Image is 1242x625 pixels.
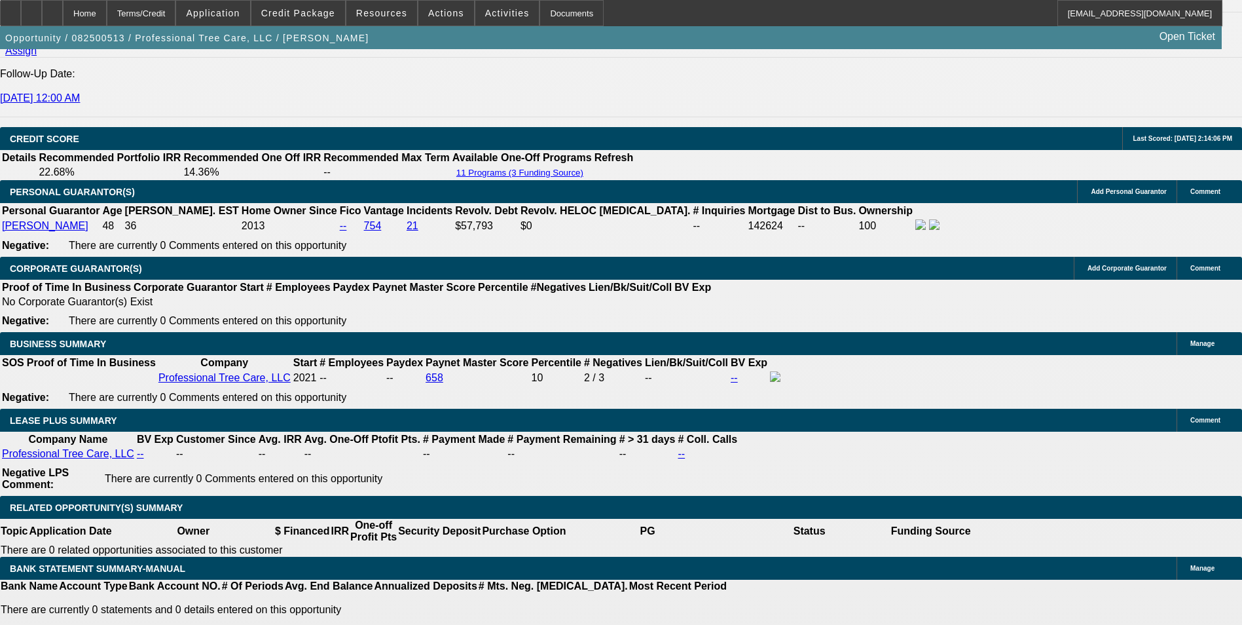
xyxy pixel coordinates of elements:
span: Credit Package [261,8,335,18]
span: Actions [428,8,464,18]
span: Last Scored: [DATE] 2:14:06 PM [1133,135,1232,142]
b: Paynet Master Score [426,357,528,368]
span: Add Corporate Guarantor [1087,265,1167,272]
b: Avg. One-Off Ptofit Pts. [304,434,420,445]
span: Application [186,8,240,18]
b: # > 31 days [619,434,676,445]
b: Ownership [858,205,913,216]
a: Open Ticket [1154,26,1220,48]
b: [PERSON_NAME]. EST [125,205,239,216]
b: Fico [340,205,361,216]
button: 11 Programs (3 Funding Source) [452,167,587,178]
b: Percentile [531,357,581,368]
b: # Employees [320,357,384,368]
td: 2021 [293,371,318,385]
th: Annualized Deposits [373,580,477,593]
span: -- [320,372,327,383]
span: Manage [1190,340,1215,347]
th: Proof of Time In Business [1,281,132,294]
th: PG [566,519,728,544]
a: -- [340,220,347,231]
span: Activities [485,8,530,18]
span: RELATED OPPORTUNITY(S) SUMMARY [10,502,183,513]
b: Lien/Bk/Suit/Coll [589,282,672,293]
a: [PERSON_NAME] [2,220,88,231]
a: Professional Tree Care, LLC [2,448,134,459]
td: $0 [520,219,691,233]
span: There are currently 0 Comments entered on this opportunity [69,392,346,403]
b: Customer Since [176,434,256,445]
span: Opportunity / 082500513 / Professional Tree Care, LLC / [PERSON_NAME] [5,33,369,43]
button: Actions [418,1,474,26]
td: -- [175,447,257,461]
th: Funding Source [890,519,972,544]
b: Mortgage [748,205,795,216]
span: Resources [356,8,407,18]
th: Available One-Off Programs [452,151,593,164]
a: Professional Tree Care, LLC [158,372,291,383]
b: Revolv. HELOC [MEDICAL_DATA]. [521,205,691,216]
th: Application Date [28,519,112,544]
th: Account Type [58,580,128,593]
th: Avg. End Balance [284,580,374,593]
td: No Corporate Guarantor(s) Exist [1,295,717,309]
img: facebook-icon.png [915,219,926,230]
th: Status [729,519,890,544]
a: 658 [426,372,443,383]
span: CORPORATE GUARANTOR(S) [10,263,142,274]
th: SOS [1,356,25,369]
td: 100 [858,219,913,233]
div: 2 / 3 [584,372,642,384]
td: -- [304,447,421,461]
th: # Of Periods [221,580,284,593]
b: Dist to Bus. [798,205,856,216]
b: Personal Guarantor [2,205,100,216]
b: Negative: [2,240,49,251]
th: Most Recent Period [629,580,727,593]
span: 2013 [242,220,265,231]
th: Recommended One Off IRR [183,151,321,164]
th: Recommended Max Term [323,151,450,164]
b: Start [240,282,263,293]
b: # Negatives [584,357,642,368]
b: BV Exp [137,434,174,445]
td: 14.36% [183,166,321,179]
img: facebook-icon.png [770,371,780,382]
td: 36 [124,219,240,233]
span: PERSONAL GUARANTOR(S) [10,187,135,197]
div: 10 [531,372,581,384]
span: BUSINESS SUMMARY [10,339,106,349]
b: # Payment Remaining [507,434,616,445]
span: CREDIT SCORE [10,134,79,144]
b: # Inquiries [693,205,745,216]
th: Bank Account NO. [128,580,221,593]
b: Negative: [2,315,49,326]
b: # Payment Made [423,434,505,445]
button: Resources [346,1,417,26]
span: Comment [1190,188,1220,195]
td: -- [619,447,676,461]
span: Comment [1190,417,1220,424]
th: Proof of Time In Business [26,356,156,369]
b: Vantage [364,205,404,216]
b: BV Exp [731,357,767,368]
b: Negative LPS Comment: [2,467,69,490]
p: There are currently 0 statements and 0 details entered on this opportunity [1,604,727,616]
a: -- [731,372,738,383]
button: Activities [475,1,539,26]
b: Start [293,357,317,368]
b: Percentile [478,282,528,293]
span: Manage [1190,565,1215,572]
td: -- [644,371,729,385]
td: 22.68% [38,166,181,179]
a: 754 [364,220,382,231]
b: Company [200,357,248,368]
td: -- [323,166,450,179]
b: Corporate Guarantor [134,282,237,293]
th: Details [1,151,37,164]
th: $ Financed [274,519,331,544]
th: One-off Profit Pts [350,519,397,544]
td: -- [507,447,617,461]
a: -- [678,448,685,459]
span: Comment [1190,265,1220,272]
